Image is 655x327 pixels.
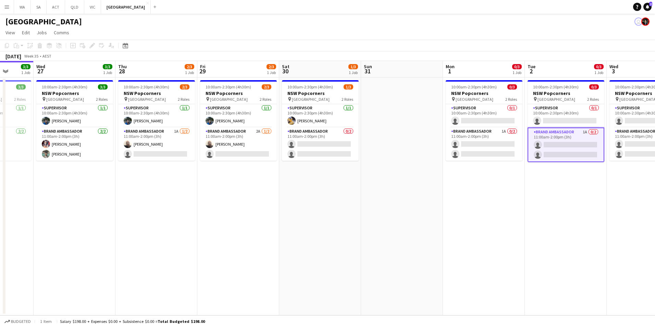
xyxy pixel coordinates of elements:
span: [GEOGRAPHIC_DATA] [128,97,166,102]
button: [GEOGRAPHIC_DATA] [101,0,151,14]
app-card-role: Brand Ambassador0/211:00am-2:00pm (3h) [282,128,359,161]
span: Sun [364,63,372,70]
span: 30 [281,67,289,75]
span: 1 item [38,319,54,324]
div: 1 Job [103,70,112,75]
span: 1/3 [344,84,353,89]
span: Wed [36,63,45,70]
app-card-role: Supervisor0/110:00am-2:30pm (4h30m) [446,104,522,128]
span: 0/3 [594,64,604,69]
span: 2 Roles [96,97,108,102]
span: 3/3 [16,84,26,89]
span: [GEOGRAPHIC_DATA] [46,97,84,102]
h3: NSW Popcorners [118,90,195,96]
app-job-card: 10:00am-2:30pm (4h30m)1/3NSW Popcorners [GEOGRAPHIC_DATA]2 RolesSupervisor1/110:00am-2:30pm (4h30... [282,80,359,161]
div: AEST [42,53,51,59]
a: 2 [643,3,652,11]
a: Comms [51,28,72,37]
span: 10:00am-2:30pm (4h30m) [451,84,497,89]
span: 3/3 [98,84,108,89]
button: WA [14,0,31,14]
div: 1 Job [185,70,194,75]
button: Budgeted [3,318,32,325]
a: Edit [19,28,33,37]
span: Jobs [37,29,47,36]
app-card-role: Supervisor1/110:00am-2:30pm (4h30m)[PERSON_NAME] [118,104,195,128]
span: Total Budgeted $198.00 [158,319,205,324]
span: 2 Roles [505,97,517,102]
span: 2 Roles [14,97,26,102]
span: 10:00am-2:30pm (4h30m) [206,84,251,89]
app-job-card: 10:00am-2:30pm (4h30m)2/3NSW Popcorners [GEOGRAPHIC_DATA]2 RolesSupervisor1/110:00am-2:30pm (4h30... [118,80,195,161]
h3: NSW Popcorners [528,90,604,96]
app-card-role: Brand Ambassador1A0/211:00am-2:00pm (3h) [446,128,522,161]
span: 2/3 [185,64,194,69]
span: 31 [363,67,372,75]
app-job-card: 10:00am-2:30pm (4h30m)3/3NSW Popcorners [GEOGRAPHIC_DATA]2 RolesSupervisor1/110:00am-2:30pm (4h30... [36,80,113,161]
span: 2 Roles [178,97,189,102]
span: 10:00am-2:30pm (4h30m) [287,84,333,89]
app-card-role: Supervisor1/110:00am-2:30pm (4h30m)[PERSON_NAME] [36,104,113,128]
span: 0/3 [507,84,517,89]
span: Week 35 [23,53,40,59]
div: Salary $198.00 + Expenses $0.00 + Subsistence $0.00 = [60,319,205,324]
span: Sat [282,63,289,70]
app-job-card: 10:00am-2:30pm (4h30m)0/3NSW Popcorners [GEOGRAPHIC_DATA]2 RolesSupervisor0/110:00am-2:30pm (4h30... [528,80,604,162]
span: 0/3 [512,64,522,69]
span: 2 Roles [260,97,271,102]
span: 2 [649,2,652,6]
span: Fri [200,63,206,70]
button: ACT [47,0,65,14]
span: 3 [608,67,618,75]
h3: NSW Popcorners [446,90,522,96]
span: 2/3 [180,84,189,89]
div: [DATE] [5,53,21,60]
a: View [3,28,18,37]
div: 1 Job [267,70,276,75]
span: Wed [609,63,618,70]
span: 29 [199,67,206,75]
span: Tue [528,63,535,70]
app-card-role: Brand Ambassador1A1/211:00am-2:00pm (3h)[PERSON_NAME] [118,128,195,161]
span: Edit [22,29,30,36]
app-user-avatar: Declan Murray [634,17,643,26]
span: 10:00am-2:30pm (4h30m) [124,84,169,89]
span: [GEOGRAPHIC_DATA] [292,97,330,102]
div: 1 Job [21,70,30,75]
app-card-role: Supervisor1/110:00am-2:30pm (4h30m)[PERSON_NAME] [200,104,277,128]
app-job-card: 10:00am-2:30pm (4h30m)2/3NSW Popcorners [GEOGRAPHIC_DATA]2 RolesSupervisor1/110:00am-2:30pm (4h30... [200,80,277,161]
span: 1 [445,67,455,75]
span: 3/3 [103,64,112,69]
span: 10:00am-2:30pm (4h30m) [42,84,87,89]
h3: NSW Popcorners [36,90,113,96]
span: Comms [54,29,69,36]
app-user-avatar: Mauricio Torres Barquet [641,17,650,26]
app-card-role: Brand Ambassador2A1/211:00am-2:00pm (3h)[PERSON_NAME] [200,128,277,161]
app-card-role: Supervisor1/110:00am-2:30pm (4h30m)[PERSON_NAME] [282,104,359,128]
span: 27 [35,67,45,75]
span: 2 Roles [587,97,599,102]
span: 2 Roles [342,97,353,102]
span: 2/3 [262,84,271,89]
span: 2/3 [267,64,276,69]
span: [GEOGRAPHIC_DATA] [210,97,248,102]
span: Mon [446,63,455,70]
span: 3/3 [21,64,30,69]
span: Budgeted [11,319,31,324]
app-card-role: Brand Ambassador2/211:00am-2:00pm (3h)[PERSON_NAME][PERSON_NAME] [36,128,113,161]
span: 1/3 [348,64,358,69]
button: QLD [65,0,84,14]
span: [GEOGRAPHIC_DATA] [537,97,575,102]
span: 28 [117,67,127,75]
a: Jobs [34,28,50,37]
span: [GEOGRAPHIC_DATA] [456,97,493,102]
h3: NSW Popcorners [200,90,277,96]
button: SA [31,0,47,14]
div: 1 Job [594,70,603,75]
span: 0/3 [589,84,599,89]
app-job-card: 10:00am-2:30pm (4h30m)0/3NSW Popcorners [GEOGRAPHIC_DATA]2 RolesSupervisor0/110:00am-2:30pm (4h30... [446,80,522,161]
